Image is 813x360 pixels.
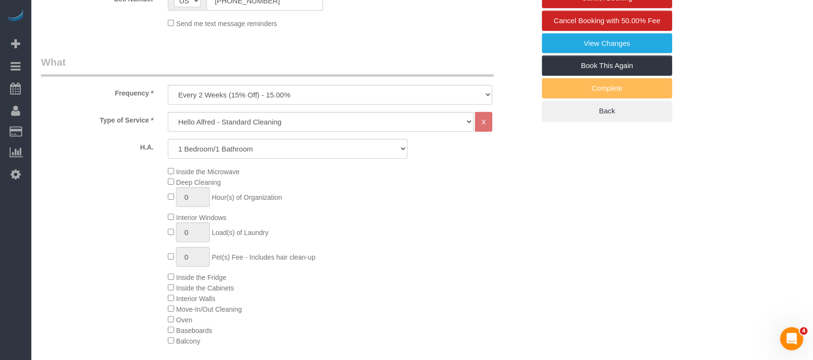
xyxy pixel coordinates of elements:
[176,179,221,186] span: Deep Cleaning
[542,55,672,76] a: Book This Again
[176,327,212,334] span: Baseboards
[176,168,240,176] span: Inside the Microwave
[6,10,25,23] img: Automaid Logo
[212,194,282,201] span: Hour(s) of Organization
[176,337,200,345] span: Balcony
[212,229,269,236] span: Load(s) of Laundry
[176,20,277,28] span: Send me text message reminders
[542,11,672,31] a: Cancel Booking with 50.00% Fee
[176,214,226,222] span: Interior Windows
[176,305,242,313] span: Move-In/Out Cleaning
[34,139,161,152] label: H.A.
[542,33,672,54] a: View Changes
[176,295,215,303] span: Interior Walls
[542,101,672,121] a: Back
[34,85,161,98] label: Frequency *
[780,327,803,350] iframe: Intercom live chat
[212,253,315,261] span: Pet(s) Fee - Includes hair clean-up
[554,16,661,25] span: Cancel Booking with 50.00% Fee
[800,327,808,335] span: 4
[176,284,234,292] span: Inside the Cabinets
[176,274,226,281] span: Inside the Fridge
[41,55,494,77] legend: What
[176,316,192,324] span: Oven
[34,112,161,125] label: Type of Service *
